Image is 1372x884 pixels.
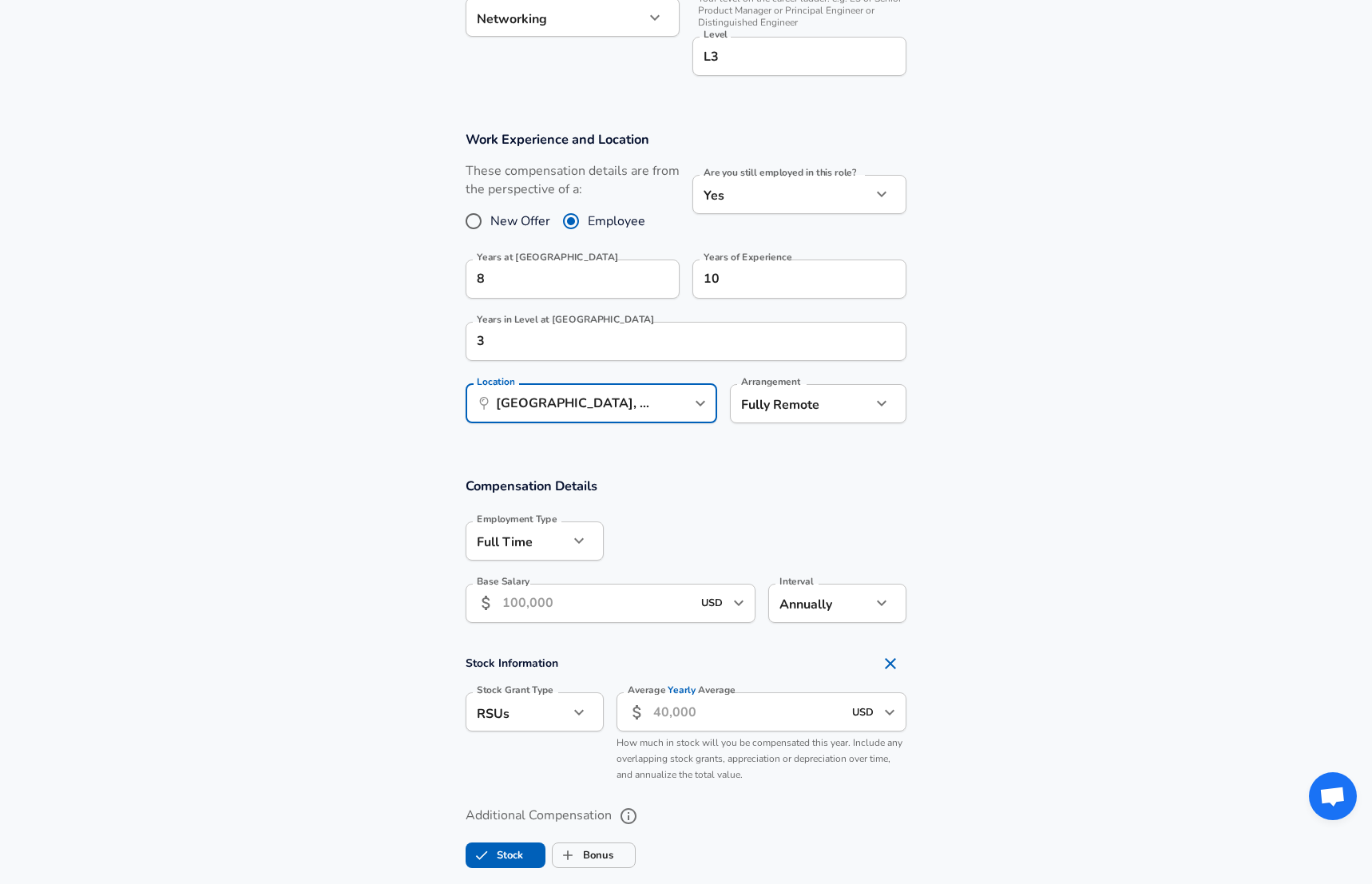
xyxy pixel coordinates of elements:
input: 7 [692,260,871,299]
span: New Offer [490,212,550,231]
input: 0 [466,260,644,299]
button: Open [689,392,712,414]
label: Location [477,377,514,387]
span: Bonus [553,840,583,870]
input: 1 [466,322,871,361]
button: BonusBonus [552,842,636,868]
h4: Stock Information [466,648,906,680]
input: USD [696,591,728,616]
input: USD [847,700,879,724]
input: L3 [700,44,899,69]
div: Fully Remote [730,384,847,423]
div: RSUs [466,692,569,731]
div: Annually [768,584,871,623]
label: Are you still employed in this role? [704,168,856,177]
button: StockStock [466,842,545,868]
label: Stock Grant Type [477,685,553,695]
button: Open [878,701,901,723]
label: Level [704,30,728,39]
label: Years in Level at [GEOGRAPHIC_DATA] [477,315,655,324]
label: Interval [779,577,814,586]
label: Employment Type [477,514,557,524]
button: help [615,803,642,830]
span: Employee [588,212,645,231]
label: Additional Compensation [466,803,906,830]
label: Average Average [628,685,736,695]
span: Stock [466,840,497,870]
label: Bonus [553,840,613,870]
div: Full Time [466,521,569,561]
span: How much in stock will you be compensated this year. Include any overlapping stock grants, apprec... [617,736,902,781]
button: Remove Section [874,648,906,680]
label: These compensation details are from the perspective of a: [466,162,680,199]
h3: Compensation Details [466,477,906,495]
span: Yearly [668,684,696,697]
input: 40,000 [653,692,843,731]
div: Yes [692,175,871,214]
label: Base Salary [477,577,529,586]
button: Open [728,592,750,614]
label: Stock [466,840,523,870]
h3: Work Experience and Location [466,130,906,149]
label: Years at [GEOGRAPHIC_DATA] [477,252,618,262]
input: 100,000 [502,584,692,623]
label: Arrangement [741,377,800,387]
label: Years of Experience [704,252,791,262]
div: Open chat [1309,772,1357,820]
